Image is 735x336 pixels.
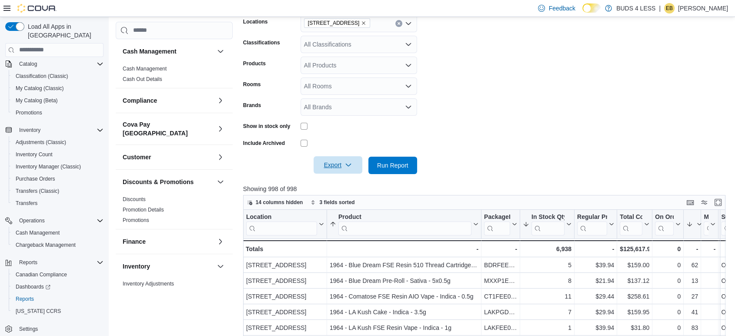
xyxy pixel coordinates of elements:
[405,20,412,27] button: Open list of options
[123,217,149,223] a: Promotions
[9,239,107,251] button: Chargeback Management
[12,71,72,81] a: Classification (Classic)
[16,308,61,315] span: [US_STATE] CCRS
[9,70,107,82] button: Classification (Classic)
[246,213,317,221] div: Location
[12,161,84,172] a: Inventory Manager (Classic)
[12,306,104,316] span: Washington CCRS
[577,244,614,254] div: -
[16,271,67,278] span: Canadian Compliance
[9,305,107,317] button: [US_STATE] CCRS
[16,324,41,334] a: Settings
[16,109,42,116] span: Promotions
[12,240,79,250] a: Chargeback Management
[243,140,285,147] label: Include Archived
[123,153,151,161] h3: Customer
[368,157,417,174] button: Run Report
[523,244,571,254] div: 6,938
[12,240,104,250] span: Chargeback Management
[123,281,174,287] a: Inventory Adjustments
[704,244,715,254] div: -
[9,136,107,148] button: Adjustments (Classic)
[338,213,471,221] div: Product
[377,161,408,170] span: Run Report
[16,73,68,80] span: Classification (Classic)
[16,257,104,268] span: Reports
[678,3,728,13] p: [PERSON_NAME]
[655,213,674,235] div: On Order Qty
[243,123,291,130] label: Show in stock only
[523,323,571,333] div: 1
[330,260,478,270] div: 1964 - Blue Dream FSE Resin 510 Thread Cartridge - Sativa - 1g
[338,213,471,235] div: Product
[620,276,649,286] div: $137.12
[19,217,45,224] span: Operations
[2,215,107,227] button: Operations
[620,291,649,302] div: $258.61
[123,196,146,202] a: Discounts
[319,199,354,206] span: 3 fields sorted
[246,307,324,317] div: [STREET_ADDRESS]
[123,262,214,271] button: Inventory
[123,153,214,161] button: Customer
[9,269,107,281] button: Canadian Compliance
[12,228,104,238] span: Cash Management
[12,269,70,280] a: Canadian Compliance
[12,149,104,160] span: Inventory Count
[704,213,708,221] div: Manufacturer
[243,102,261,109] label: Brands
[12,83,104,94] span: My Catalog (Classic)
[16,257,41,268] button: Reports
[16,59,40,69] button: Catalog
[2,256,107,269] button: Reports
[244,197,307,208] button: 14 columns hidden
[246,323,324,333] div: [STREET_ADDRESS]
[9,227,107,239] button: Cash Management
[330,323,478,333] div: 1964 - LA Kush FSE Resin Vape - Indica - 1g
[484,276,517,286] div: MXXP1E010
[123,237,146,246] h3: Finance
[215,261,226,272] button: Inventory
[699,197,709,208] button: Display options
[17,4,57,13] img: Cova
[655,276,681,286] div: 0
[308,19,360,27] span: [STREET_ADDRESS]
[330,213,478,235] button: Product
[123,96,157,105] h3: Compliance
[664,3,675,13] div: Elisabeth Brown
[12,186,104,196] span: Transfers (Classic)
[484,213,510,221] div: PackageId
[686,260,698,270] div: 62
[123,291,194,298] span: Inventory by Product Historical
[655,323,681,333] div: 0
[123,96,214,105] button: Compliance
[215,152,226,162] button: Customer
[19,326,38,333] span: Settings
[246,276,324,286] div: [STREET_ADDRESS]
[582,3,601,13] input: Dark Mode
[9,197,107,209] button: Transfers
[16,283,50,290] span: Dashboards
[16,188,59,195] span: Transfers (Classic)
[577,276,614,286] div: $21.94
[243,39,280,46] label: Classifications
[577,260,614,270] div: $39.94
[16,139,66,146] span: Adjustments (Classic)
[123,47,177,56] h3: Cash Management
[12,198,104,208] span: Transfers
[12,95,104,106] span: My Catalog (Beta)
[215,236,226,247] button: Finance
[713,197,723,208] button: Enter fullscreen
[307,197,358,208] button: 3 fields sorted
[246,244,324,254] div: Totals
[9,185,107,197] button: Transfers (Classic)
[484,307,517,317] div: LAKPGD015
[577,213,607,221] div: Regular Price
[243,185,731,193] p: Showing 998 of 998
[9,173,107,185] button: Purchase Orders
[123,196,146,203] span: Discounts
[123,66,167,72] a: Cash Management
[215,124,226,134] button: Cova Pay [GEOGRAPHIC_DATA]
